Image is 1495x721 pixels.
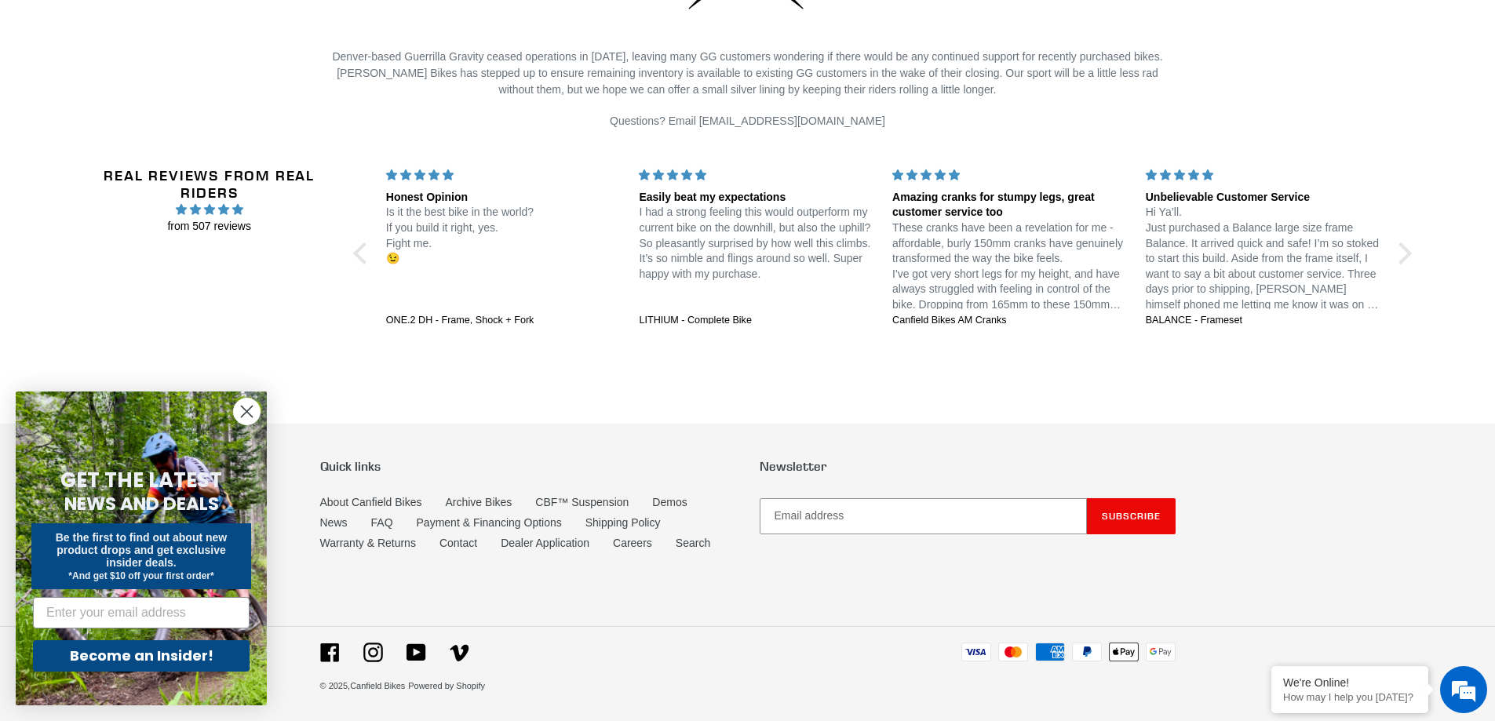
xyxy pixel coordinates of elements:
div: Honest Opinion [386,190,621,206]
p: How may I help you today? [1283,691,1417,703]
a: Archive Bikes [445,496,512,508]
span: [PERSON_NAME] Bikes has stepped up to ensure remaining inventory is available to existing GG cust... [337,67,1158,96]
a: Shipping Policy [585,516,661,529]
a: Payment & Financing Options [417,516,562,529]
input: Enter your email address [33,597,250,628]
a: CBF™ Suspension [535,496,629,508]
p: Questions? Email [EMAIL_ADDRESS][DOMAIN_NAME] [320,113,1176,129]
a: LITHIUM - Complete Bike [639,314,873,328]
p: Newsletter [760,459,1176,474]
a: ONE.2 DH - Frame, Shock + Fork [386,314,621,328]
p: Quick links [320,459,736,474]
a: Canfield Bikes [350,681,405,690]
p: Is it the best bike in the world? If you build it right, yes. Fight me. 😉 [386,205,621,266]
a: FAQ [371,516,393,529]
button: Close dialog [233,398,261,425]
p: Hi Ya’ll. Just purchased a Balance large size frame Balance. It arrived quick and safe! I’m so st... [1146,205,1380,312]
a: Powered by Shopify [408,681,485,690]
a: Dealer Application [501,537,589,549]
span: Be the first to find out about new product drops and get exclusive insider deals. [56,531,228,569]
div: Amazing cranks for stumpy legs, great customer service too [892,190,1127,220]
p: I had a strong feeling this would outperform my current bike on the downhill, but also the uphill... [639,205,873,282]
span: 4.96 stars [75,201,344,218]
button: Subscribe [1087,498,1176,534]
span: Subscribe [1102,510,1161,522]
button: Become an Insider! [33,640,250,672]
a: Demos [652,496,687,508]
a: Careers [613,537,652,549]
a: Warranty & Returns [320,537,416,549]
a: BALANCE - Frameset [1146,314,1380,328]
a: About Canfield Bikes [320,496,422,508]
span: from 507 reviews [75,218,344,235]
h2: Real Reviews from Real Riders [75,167,344,201]
span: *And get $10 off your first order* [68,570,213,581]
small: © 2025, [320,681,406,690]
div: 5 stars [892,167,1127,184]
div: 5 stars [639,167,873,184]
input: Email address [760,498,1087,534]
a: News [320,516,348,529]
div: Unbelievable Customer Service [1146,190,1380,206]
a: Canfield Bikes AM Cranks [892,314,1127,328]
a: Search [676,537,710,549]
div: 5 stars [1146,167,1380,184]
span: GET THE LATEST [60,466,222,494]
span: NEWS AND DEALS [64,491,219,516]
span: Denver-based Guerrilla Gravity ceased operations in [DATE], leaving many GG customers wondering i... [332,50,1162,63]
div: 5 stars [386,167,621,184]
div: We're Online! [1283,676,1417,689]
div: Easily beat my expectations [639,190,873,206]
p: These cranks have been a revelation for me - affordable, burly 150mm cranks have genuinely transf... [892,220,1127,313]
a: Contact [439,537,477,549]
